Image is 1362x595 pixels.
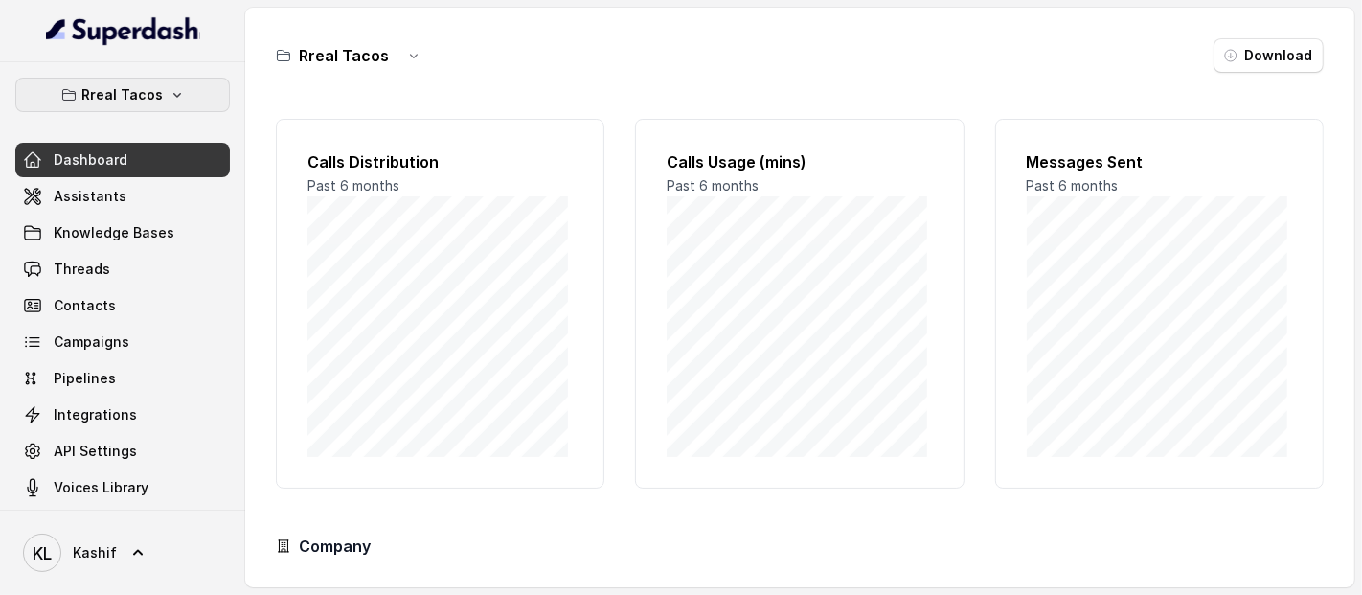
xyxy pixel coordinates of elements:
[15,288,230,323] a: Contacts
[73,543,117,562] span: Kashif
[54,405,137,424] span: Integrations
[1027,177,1119,194] span: Past 6 months
[667,150,932,173] h2: Calls Usage (mins)
[15,398,230,432] a: Integrations
[54,478,148,497] span: Voices Library
[15,252,230,286] a: Threads
[15,143,230,177] a: Dashboard
[54,150,127,170] span: Dashboard
[15,78,230,112] button: Rreal Tacos
[54,187,126,206] span: Assistants
[54,369,116,388] span: Pipelines
[15,526,230,580] a: Kashif
[15,325,230,359] a: Campaigns
[82,83,164,106] p: Rreal Tacos
[299,44,389,67] h3: Rreal Tacos
[15,361,230,396] a: Pipelines
[54,223,174,242] span: Knowledge Bases
[54,296,116,315] span: Contacts
[46,15,200,46] img: light.svg
[33,543,52,563] text: KL
[54,260,110,279] span: Threads
[1027,150,1292,173] h2: Messages Sent
[15,216,230,250] a: Knowledge Bases
[54,332,129,352] span: Campaigns
[15,470,230,505] a: Voices Library
[667,177,759,194] span: Past 6 months
[299,535,371,558] h3: Company
[307,150,573,173] h2: Calls Distribution
[54,442,137,461] span: API Settings
[15,434,230,469] a: API Settings
[307,177,399,194] span: Past 6 months
[15,179,230,214] a: Assistants
[1214,38,1324,73] button: Download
